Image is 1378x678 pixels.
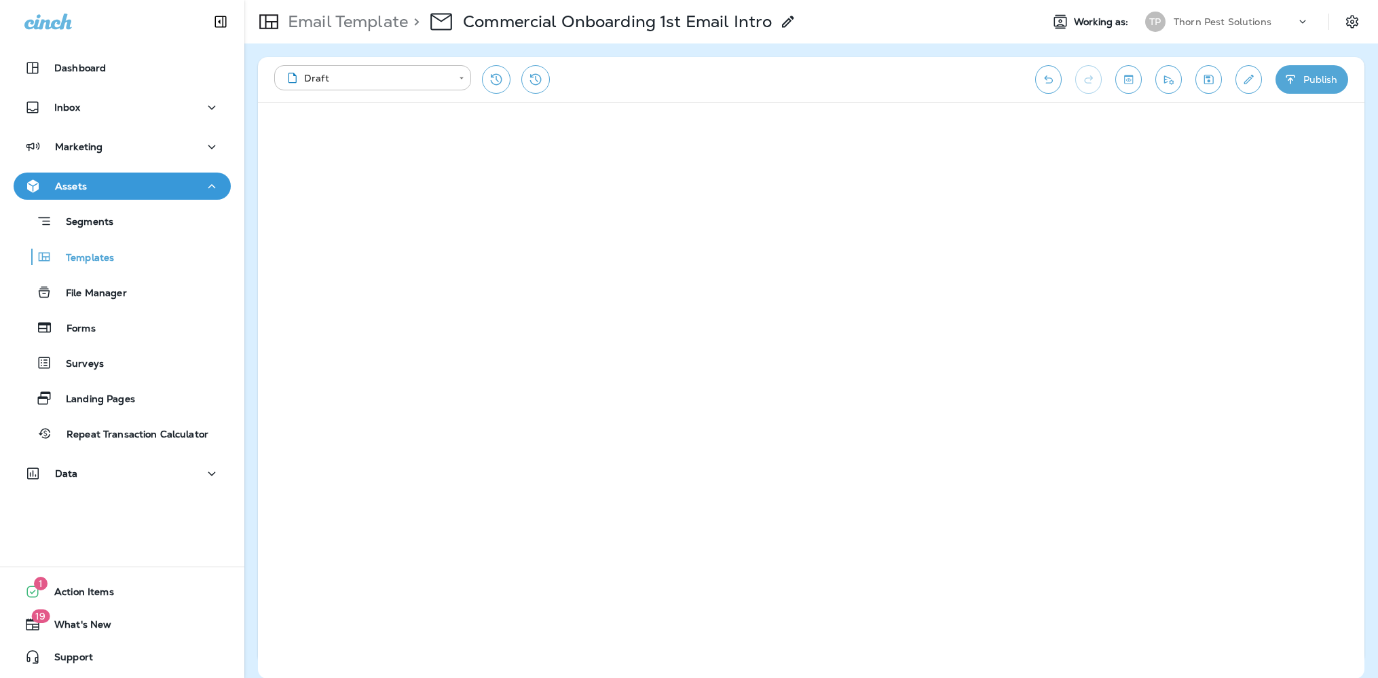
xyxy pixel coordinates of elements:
p: Thorn Pest Solutions [1174,16,1271,27]
button: Toggle preview [1115,65,1142,94]
p: Inbox [54,102,80,113]
p: Landing Pages [52,393,135,406]
p: Commercial Onboarding 1st Email Intro [463,12,772,32]
p: Data [55,468,78,479]
button: Assets [14,173,231,200]
button: Edit details [1235,65,1262,94]
p: File Manager [52,287,127,300]
p: Segments [52,216,113,230]
p: > [408,12,420,32]
button: Save [1195,65,1222,94]
button: 1Action Items [14,578,231,605]
button: Surveys [14,349,231,377]
span: 19 [31,609,50,623]
button: Support [14,643,231,671]
div: Draft [284,71,449,85]
span: Support [41,652,93,668]
p: Dashboard [54,63,106,73]
p: Surveys [52,358,104,371]
button: 19What's New [14,611,231,638]
button: Inbox [14,94,231,121]
p: Forms [53,323,96,336]
button: Publish [1275,65,1348,94]
button: Landing Pages [14,384,231,412]
button: Restore from previous version [482,65,510,94]
button: Marketing [14,133,231,160]
p: Marketing [55,141,103,152]
span: 1 [34,577,48,590]
button: File Manager [14,278,231,306]
button: Repeat Transaction Calculator [14,419,231,448]
span: What's New [41,619,111,635]
div: TP [1145,12,1166,32]
button: Forms [14,313,231,342]
p: Email Template [282,12,408,32]
button: Collapse Sidebar [202,8,240,35]
button: Undo [1035,65,1062,94]
p: Repeat Transaction Calculator [53,429,208,442]
button: Segments [14,207,231,236]
button: Dashboard [14,54,231,82]
button: Data [14,460,231,487]
button: Settings [1340,10,1364,34]
button: Send test email [1155,65,1182,94]
span: Action Items [41,586,114,603]
span: Working as: [1074,16,1132,28]
p: Assets [55,181,87,192]
button: Templates [14,243,231,271]
button: View Changelog [521,65,550,94]
p: Templates [52,252,114,265]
